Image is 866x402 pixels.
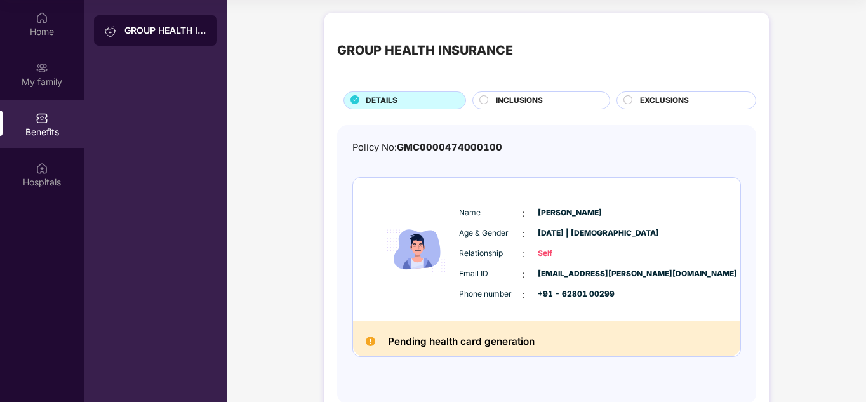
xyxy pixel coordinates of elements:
[538,248,601,260] span: Self
[640,95,689,107] span: EXCLUSIONS
[523,227,525,241] span: :
[36,11,48,24] img: svg+xml;base64,PHN2ZyBpZD0iSG9tZSIgeG1sbnM9Imh0dHA6Ly93d3cudzMub3JnLzIwMDAvc3ZnIiB3aWR0aD0iMjAiIG...
[523,247,525,261] span: :
[36,112,48,124] img: svg+xml;base64,PHN2ZyBpZD0iQmVuZWZpdHMiIHhtbG5zPSJodHRwOi8vd3d3LnczLm9yZy8yMDAwL3N2ZyIgd2lkdGg9Ij...
[538,268,601,280] span: [EMAIL_ADDRESS][PERSON_NAME][DOMAIN_NAME]
[397,142,502,153] span: GMC0000474000100
[388,333,535,350] h2: Pending health card generation
[366,337,375,346] img: Pending
[523,288,525,302] span: :
[459,268,523,280] span: Email ID
[523,267,525,281] span: :
[36,162,48,175] img: svg+xml;base64,PHN2ZyBpZD0iSG9zcGl0YWxzIiB4bWxucz0iaHR0cDovL3d3dy53My5vcmcvMjAwMC9zdmciIHdpZHRoPS...
[459,288,523,300] span: Phone number
[459,227,523,239] span: Age & Gender
[36,62,48,74] img: svg+xml;base64,PHN2ZyB3aWR0aD0iMjAiIGhlaWdodD0iMjAiIHZpZXdCb3g9IjAgMCAyMCAyMCIgZmlsbD0ibm9uZSIgeG...
[104,25,117,37] img: svg+xml;base64,PHN2ZyB3aWR0aD0iMjAiIGhlaWdodD0iMjAiIHZpZXdCb3g9IjAgMCAyMCAyMCIgZmlsbD0ibm9uZSIgeG...
[366,95,397,107] span: DETAILS
[337,41,513,60] div: GROUP HEALTH INSURANCE
[538,207,601,219] span: [PERSON_NAME]
[523,206,525,220] span: :
[538,288,601,300] span: +91 - 62801 00299
[496,95,543,107] span: INCLUSIONS
[124,24,207,37] div: GROUP HEALTH INSURANCE
[380,196,456,303] img: icon
[538,227,601,239] span: [DATE] | [DEMOGRAPHIC_DATA]
[459,248,523,260] span: Relationship
[459,207,523,219] span: Name
[352,140,502,155] div: Policy No:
